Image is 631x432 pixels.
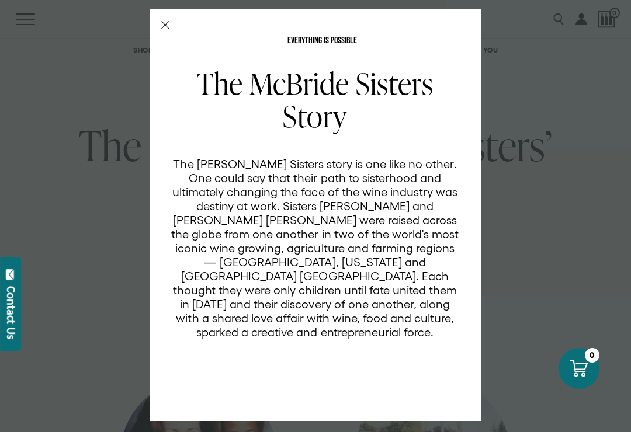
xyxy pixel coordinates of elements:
[5,286,17,339] div: Contact Us
[171,36,474,46] p: EVERYTHING IS POSSIBLE
[171,67,459,133] h2: The McBride Sisters Story
[171,157,459,339] p: The [PERSON_NAME] Sisters story is one like no other. One could say that their path to sisterhood...
[585,348,599,363] div: 0
[161,21,169,29] button: Close Modal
